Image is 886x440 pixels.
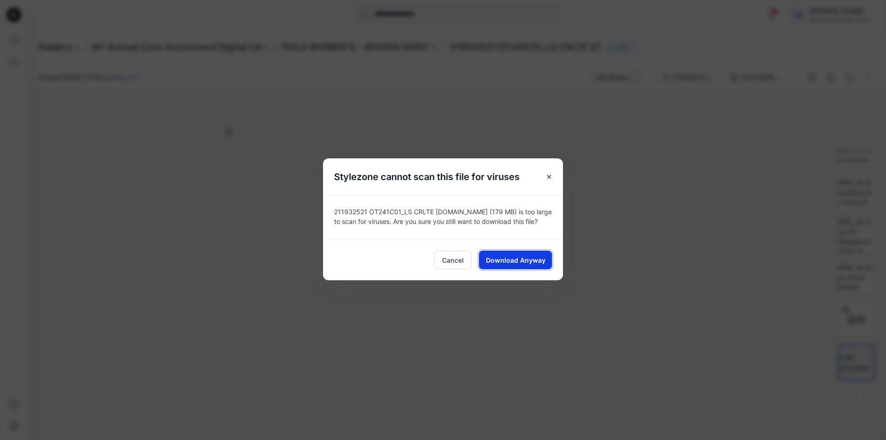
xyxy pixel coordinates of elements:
h5: Stylezone cannot scan this file for viruses [323,158,531,195]
button: Close [541,169,557,185]
span: Download Anyway [486,255,545,265]
button: Cancel [434,251,472,269]
button: Download Anyway [479,251,552,269]
div: 211932521 OT241C01_LS CRLTE [DOMAIN_NAME] (179 MB) is too large to scan for viruses. Are you sure... [323,195,563,240]
span: Cancel [442,255,464,265]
